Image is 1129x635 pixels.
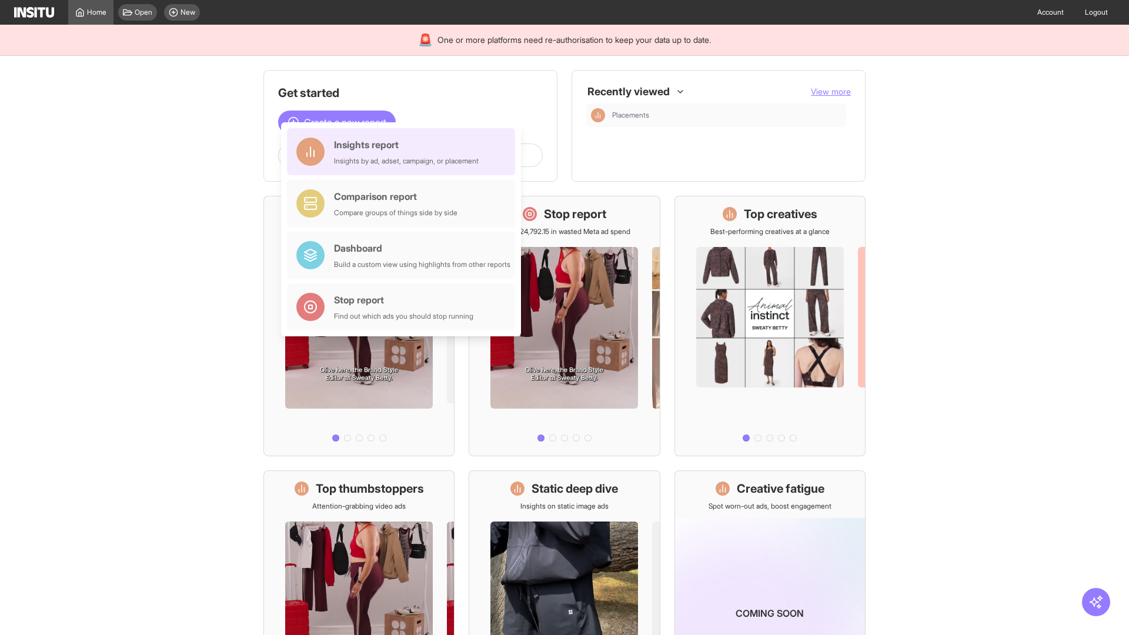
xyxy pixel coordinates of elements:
[304,115,386,129] span: Create a new report
[811,86,851,96] span: View more
[499,227,630,236] p: Save £24,792.15 in wasted Meta ad spend
[14,7,54,18] img: Logo
[418,32,433,48] div: 🚨
[469,196,660,456] a: Stop reportSave £24,792.15 in wasted Meta ad spend
[334,208,457,218] div: Compare groups of things side by side
[532,480,618,497] h1: Static deep dive
[278,111,396,134] button: Create a new report
[334,189,457,203] div: Comparison report
[334,156,479,166] div: Insights by ad, adset, campaign, or placement
[181,8,195,17] span: New
[744,206,817,222] h1: Top creatives
[437,34,711,46] span: One or more platforms need re-authorisation to keep your data up to date.
[87,8,106,17] span: Home
[612,111,841,120] span: Placements
[544,206,606,222] h1: Stop report
[334,260,510,269] div: Build a custom view using highlights from other reports
[312,502,406,511] p: Attention-grabbing video ads
[591,108,605,122] div: Insights
[263,196,455,456] a: What's live nowSee all active ads instantly
[674,196,866,456] a: Top creativesBest-performing creatives at a glance
[612,111,649,120] span: Placements
[334,241,510,255] div: Dashboard
[334,293,473,307] div: Stop report
[520,502,609,511] p: Insights on static image ads
[710,227,830,236] p: Best-performing creatives at a glance
[278,85,543,101] h1: Get started
[334,312,473,321] div: Find out which ads you should stop running
[135,8,152,17] span: Open
[811,86,851,98] button: View more
[316,480,424,497] h1: Top thumbstoppers
[334,138,479,152] div: Insights report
